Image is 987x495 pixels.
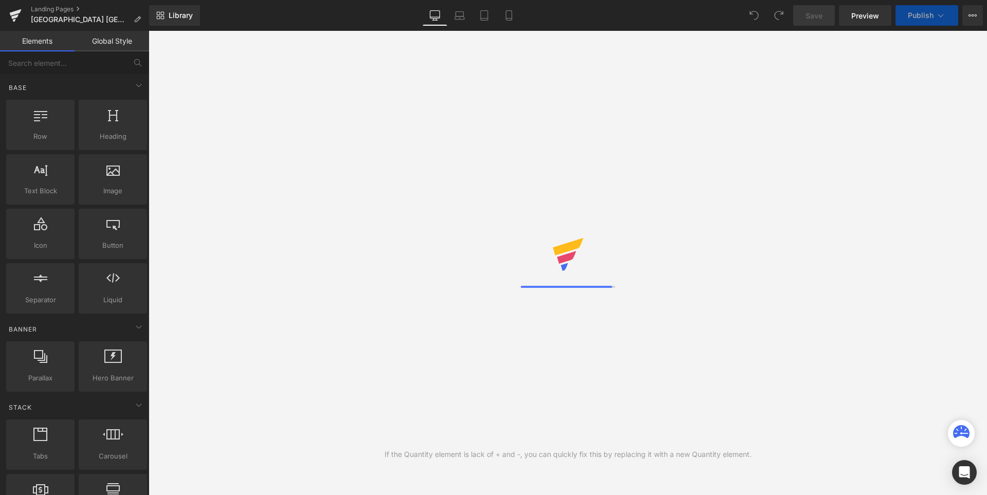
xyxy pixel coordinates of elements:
button: Redo [769,5,789,26]
button: Publish [895,5,958,26]
span: Heading [82,131,144,142]
span: Text Block [9,186,71,196]
span: Parallax [9,373,71,383]
button: Undo [744,5,764,26]
span: Banner [8,324,38,334]
span: Row [9,131,71,142]
a: Preview [839,5,891,26]
span: Preview [851,10,879,21]
span: Tabs [9,451,71,462]
span: Stack [8,402,33,412]
span: Separator [9,295,71,305]
span: [GEOGRAPHIC_DATA] [GEOGRAPHIC_DATA] [31,15,130,24]
span: Image [82,186,144,196]
a: New Library [149,5,200,26]
a: Laptop [447,5,472,26]
span: Icon [9,240,71,251]
a: Landing Pages [31,5,149,13]
span: Button [82,240,144,251]
div: If the Quantity element is lack of + and -, you can quickly fix this by replacing it with a new Q... [385,449,752,460]
span: Publish [908,11,934,20]
span: Save [806,10,822,21]
span: Liquid [82,295,144,305]
a: Global Style [75,31,149,51]
span: Library [169,11,193,20]
button: More [962,5,983,26]
a: Desktop [423,5,447,26]
span: Hero Banner [82,373,144,383]
div: Open Intercom Messenger [952,460,977,485]
a: Tablet [472,5,497,26]
span: Carousel [82,451,144,462]
span: Base [8,83,28,93]
a: Mobile [497,5,521,26]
